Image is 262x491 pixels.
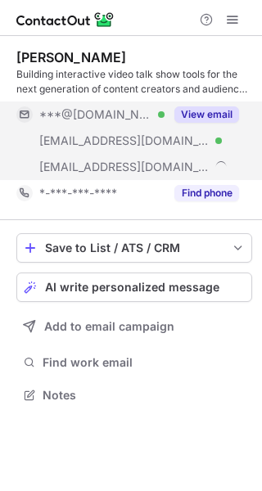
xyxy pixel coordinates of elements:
[43,388,246,403] span: Notes
[16,49,126,65] div: [PERSON_NAME]
[174,185,239,201] button: Reveal Button
[45,241,224,255] div: Save to List / ATS / CRM
[16,233,252,263] button: save-profile-one-click
[16,67,252,97] div: Building interactive video talk show tools for the next generation of content creators and audien...
[44,320,174,333] span: Add to email campaign
[16,10,115,29] img: ContactOut v5.3.10
[45,281,219,294] span: AI write personalized message
[39,160,210,174] span: [EMAIL_ADDRESS][DOMAIN_NAME]
[16,351,252,374] button: Find work email
[174,106,239,123] button: Reveal Button
[39,133,210,148] span: [EMAIL_ADDRESS][DOMAIN_NAME]
[39,107,152,122] span: ***@[DOMAIN_NAME]
[43,355,246,370] span: Find work email
[16,312,252,341] button: Add to email campaign
[16,273,252,302] button: AI write personalized message
[16,384,252,407] button: Notes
